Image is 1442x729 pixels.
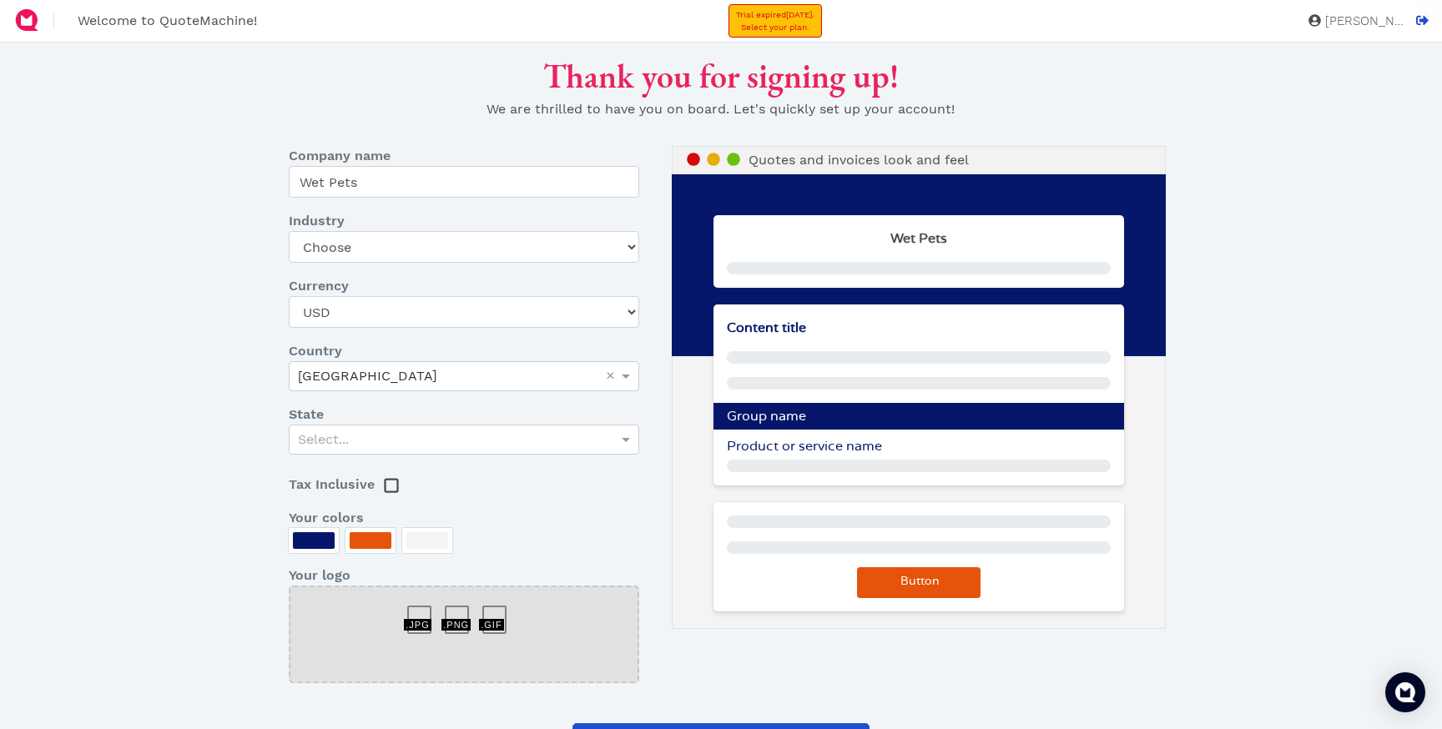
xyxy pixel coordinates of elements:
[603,362,618,390] span: Clear value
[727,321,806,334] span: Content title
[289,211,345,231] span: Industry
[13,7,40,33] img: QuoteM_icon_flat.png
[289,476,375,492] span: Tax Inclusive
[1321,15,1404,28] span: [PERSON_NAME]
[289,508,364,528] span: Your colors
[898,576,940,587] span: Button
[890,232,947,245] strong: Wet Pets
[606,368,615,383] span: ×
[298,368,437,384] span: [GEOGRAPHIC_DATA]
[729,4,822,38] a: Trial expired[DATE].Select your plan.
[487,101,955,117] span: We are thrilled to have you on board. Let's quickly set up your account!
[290,425,638,454] div: Select...
[1385,672,1425,712] div: Open Intercom Messenger
[727,410,806,423] span: Group name
[736,10,814,32] span: Trial expired . Select your plan.
[786,10,812,19] span: [DATE]
[289,146,391,166] span: Company name
[289,405,324,425] span: State
[289,566,350,586] span: Your logo
[672,146,1166,174] div: Quotes and invoices look and feel
[727,440,882,453] span: Product or service name
[543,54,899,98] span: Thank you for signing up!
[289,276,349,296] span: Currency
[289,341,342,361] span: Country
[78,13,257,28] span: Welcome to QuoteMachine!
[857,567,981,598] button: Button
